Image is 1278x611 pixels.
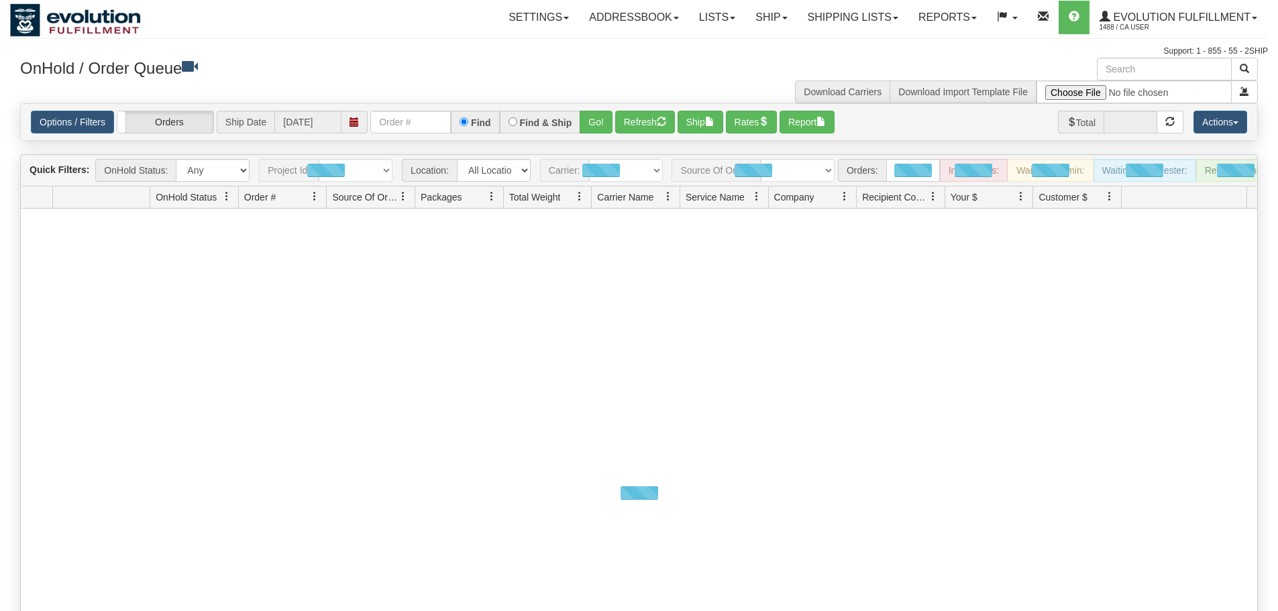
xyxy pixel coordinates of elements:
span: Source Of Order [332,190,398,204]
label: Orders [117,111,213,133]
span: Company [774,190,814,204]
button: Go! [580,111,613,133]
button: Report [780,111,835,133]
a: Packages filter column settings [480,185,503,208]
span: OnHold Status [156,190,217,204]
label: Find & Ship [520,118,572,127]
a: Recipient Country filter column settings [922,185,945,208]
div: grid toolbar [21,155,1257,186]
a: Reports [908,1,987,34]
a: Order # filter column settings [303,185,326,208]
a: Carrier Name filter column settings [657,185,680,208]
a: Your $ filter column settings [1010,185,1032,208]
a: Evolution Fulfillment 1488 / CA User [1089,1,1267,34]
span: Carrier Name [597,190,653,204]
img: logo1488.jpg [10,3,141,37]
a: Customer $ filter column settings [1098,185,1121,208]
a: Options / Filters [31,111,114,133]
label: Quick Filters: [30,163,89,176]
div: Support: 1 - 855 - 55 - 2SHIP [10,46,1268,57]
span: Recipient Country [862,190,928,204]
a: Shipping lists [798,1,908,34]
a: Ship [745,1,797,34]
span: 1488 / CA User [1100,21,1200,34]
span: Total Weight [509,190,561,204]
div: Waiting - Requester: [1094,159,1196,182]
button: Search [1231,58,1258,80]
a: Service Name filter column settings [745,185,768,208]
button: Rates [726,111,778,133]
span: Service Name [686,190,745,204]
span: Evolution Fulfillment [1110,11,1250,23]
label: Find [471,118,491,127]
h3: OnHold / Order Queue [20,58,629,77]
input: Search [1097,58,1232,80]
a: Settings [498,1,579,34]
span: OnHold Status: [95,159,176,182]
a: Lists [689,1,745,34]
a: Download Import Template File [898,87,1028,97]
span: Your $ [951,190,977,204]
a: Total Weight filter column settings [568,185,591,208]
input: Order # [370,111,451,133]
div: New: [886,159,940,182]
a: Download Carriers [804,87,882,97]
span: Total [1058,111,1104,133]
span: Order # [244,190,276,204]
div: Ready to Ship: [1196,159,1275,182]
span: Packages [421,190,462,204]
div: In Progress: [940,159,1008,182]
button: Refresh [615,111,675,133]
span: Ship Date [217,111,274,133]
a: Company filter column settings [833,185,856,208]
a: Source Of Order filter column settings [392,185,415,208]
a: Addressbook [579,1,689,34]
input: Import [1036,80,1232,103]
span: Location: [402,159,457,182]
div: Waiting - Admin: [1008,159,1093,182]
span: Orders: [838,159,886,182]
button: Ship [678,111,723,133]
a: OnHold Status filter column settings [215,185,238,208]
button: Actions [1193,111,1247,133]
span: Customer $ [1039,190,1087,204]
